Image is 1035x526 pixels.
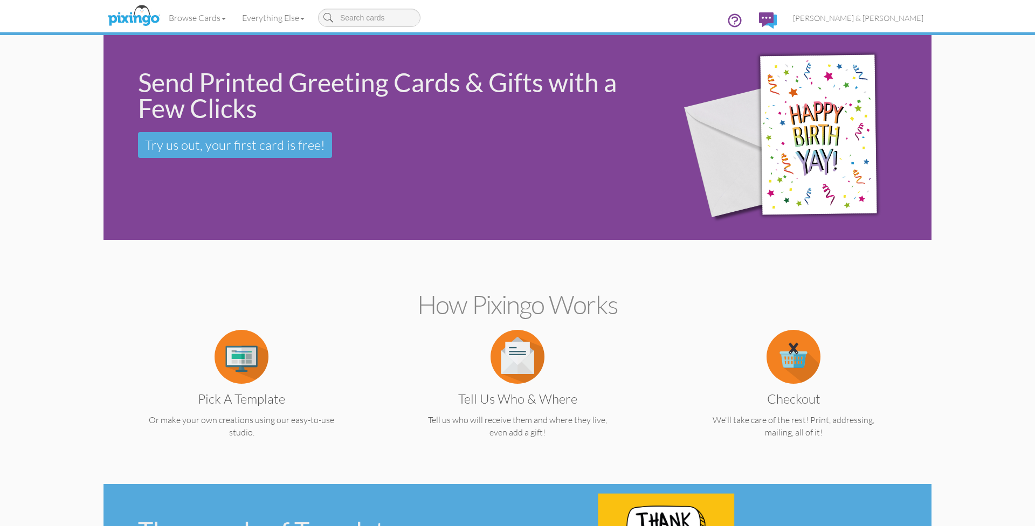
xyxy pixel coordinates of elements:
[133,392,350,406] h3: Pick a Template
[685,392,902,406] h3: Checkout
[125,350,358,439] a: Pick a Template Or make your own creations using our easy-to-use studio.
[215,330,268,384] img: item.alt
[677,414,910,439] p: We'll take care of the rest! Print, addressing, mailing, all of it!
[105,3,162,30] img: pixingo logo
[125,414,358,439] p: Or make your own creations using our easy-to-use studio.
[145,137,325,153] span: Try us out, your first card is free!
[785,4,931,32] a: [PERSON_NAME] & [PERSON_NAME]
[234,4,313,31] a: Everything Else
[409,392,626,406] h3: Tell us Who & Where
[122,290,913,319] h2: How Pixingo works
[161,4,234,31] a: Browse Cards
[138,70,647,121] div: Send Printed Greeting Cards & Gifts with a Few Clicks
[793,13,923,23] span: [PERSON_NAME] & [PERSON_NAME]
[138,132,332,158] a: Try us out, your first card is free!
[318,9,420,27] input: Search cards
[401,414,634,439] p: Tell us who will receive them and where they live, even add a gift!
[767,330,820,384] img: item.alt
[664,20,924,255] img: 942c5090-71ba-4bfc-9a92-ca782dcda692.png
[677,350,910,439] a: Checkout We'll take care of the rest! Print, addressing, mailing, all of it!
[759,12,777,29] img: comments.svg
[491,330,544,384] img: item.alt
[401,350,634,439] a: Tell us Who & Where Tell us who will receive them and where they live, even add a gift!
